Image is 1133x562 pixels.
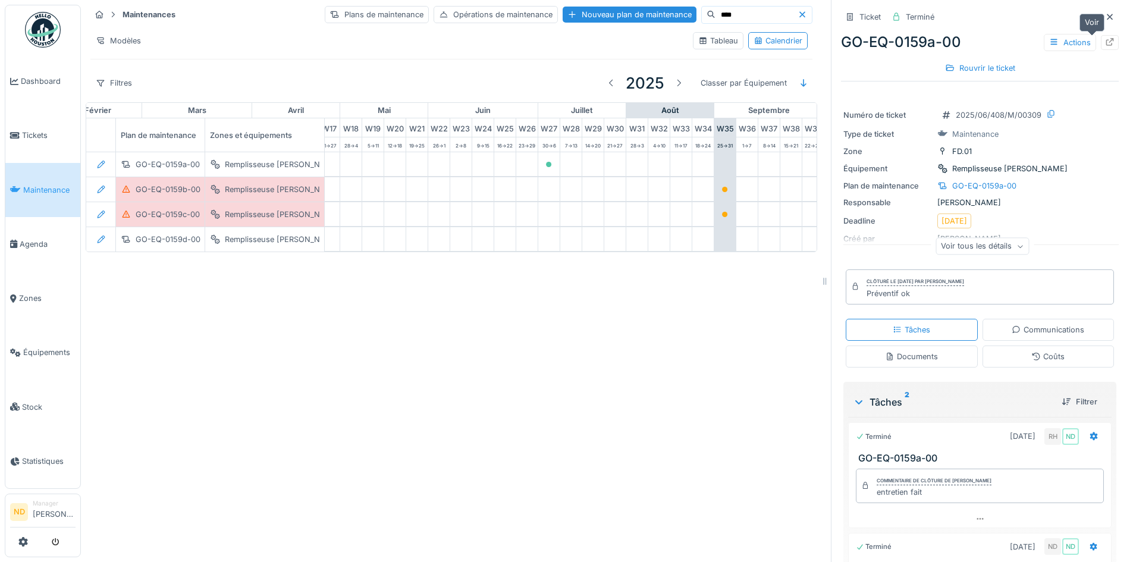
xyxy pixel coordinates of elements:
div: GO-EQ-0159c-00 [136,209,200,220]
div: Numéro de ticket [843,109,933,121]
h3: 2025 [626,74,664,92]
div: Filtrer [1057,394,1102,410]
div: Terminé [856,432,892,442]
div: juillet [538,103,626,118]
div: W 37 [758,118,780,137]
div: 30 -> 6 [538,137,560,152]
div: W 29 [582,118,604,137]
a: Tickets [5,108,80,162]
div: Actions [1044,34,1096,51]
a: Maintenance [5,163,80,217]
a: Agenda [5,217,80,271]
div: 11 -> 17 [670,137,692,152]
div: W 30 [604,118,626,137]
div: Zones et équipements [205,118,324,152]
div: Équipement [843,163,933,174]
div: W 39 [802,118,824,137]
div: FD.01 [952,146,972,157]
div: Terminé [906,11,934,23]
div: Remplisseuse [PERSON_NAME] [225,209,340,220]
div: février [54,103,142,118]
div: mars [142,103,252,118]
div: Tableau [698,35,738,46]
a: Statistiques [5,434,80,488]
div: 2 -> 8 [450,137,472,152]
span: Tickets [22,130,76,141]
div: Calendrier [754,35,802,46]
div: 4 -> 10 [648,137,670,152]
div: Deadline [843,215,933,227]
div: 5 -> 11 [362,137,384,152]
img: Badge_color-CXgf-gQk.svg [25,12,61,48]
div: ND [1044,538,1061,555]
div: Préventif ok [867,288,964,299]
span: Équipements [23,347,76,358]
span: Agenda [20,238,76,250]
div: août [626,103,714,118]
div: Plans de maintenance [325,6,429,23]
div: W 22 [428,118,450,137]
div: ND [1062,428,1079,445]
div: Maintenance [952,128,999,140]
div: Remplisseuse [PERSON_NAME] [225,184,340,195]
div: Communications [1012,324,1084,335]
div: Manager [33,499,76,508]
div: Plan de maintenance [843,180,933,191]
div: mai [340,103,428,118]
div: Documents [885,351,938,362]
div: Remplisseuse [PERSON_NAME] [225,159,340,170]
div: Tâches [853,395,1052,409]
div: 1 -> 7 [736,137,758,152]
div: W 34 [692,118,714,137]
div: W 35 [714,118,736,137]
div: 7 -> 13 [560,137,582,152]
div: Zone [843,146,933,157]
span: Stock [22,401,76,413]
div: [DATE] [941,215,967,227]
h3: GO-EQ-0159a-00 [858,453,1106,464]
div: GO-EQ-0159a-00 [952,180,1016,191]
div: Responsable [843,197,933,208]
div: W 28 [560,118,582,137]
div: Plan de maintenance [116,118,235,152]
div: septembre [714,103,824,118]
div: juin [428,103,538,118]
div: avril [252,103,340,118]
div: W 20 [384,118,406,137]
div: Modèles [90,32,146,49]
div: GO-EQ-0159b-00 [136,184,200,195]
div: 9 -> 15 [472,137,494,152]
div: W 21 [406,118,428,137]
div: 28 -> 3 [626,137,648,152]
div: 23 -> 29 [516,137,538,152]
div: Classer par Équipement [695,74,792,92]
span: Zones [19,293,76,304]
div: Voir tous les détails [936,238,1029,255]
div: 14 -> 20 [582,137,604,152]
div: W 25 [494,118,516,137]
div: W 31 [626,118,648,137]
div: Ticket [859,11,881,23]
span: Maintenance [23,184,76,196]
a: Zones [5,271,80,325]
div: Coûts [1031,351,1065,362]
div: W 23 [450,118,472,137]
strong: Maintenances [118,9,180,20]
div: RH [1044,428,1061,445]
div: Type de ticket [843,128,933,140]
div: 2025/06/408/M/00309 [956,109,1041,121]
div: W 33 [670,118,692,137]
div: W 26 [516,118,538,137]
span: Dashboard [21,76,76,87]
a: Dashboard [5,54,80,108]
div: Opérations de maintenance [434,6,558,23]
div: W 19 [362,118,384,137]
div: [DATE] [1010,541,1035,552]
div: Voir [1079,14,1104,31]
div: 19 -> 25 [406,137,428,152]
div: 21 -> 27 [604,137,626,152]
div: W 36 [736,118,758,137]
div: 15 -> 21 [780,137,802,152]
div: 26 -> 1 [428,137,450,152]
div: Commentaire de clôture de [PERSON_NAME] [877,477,991,485]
